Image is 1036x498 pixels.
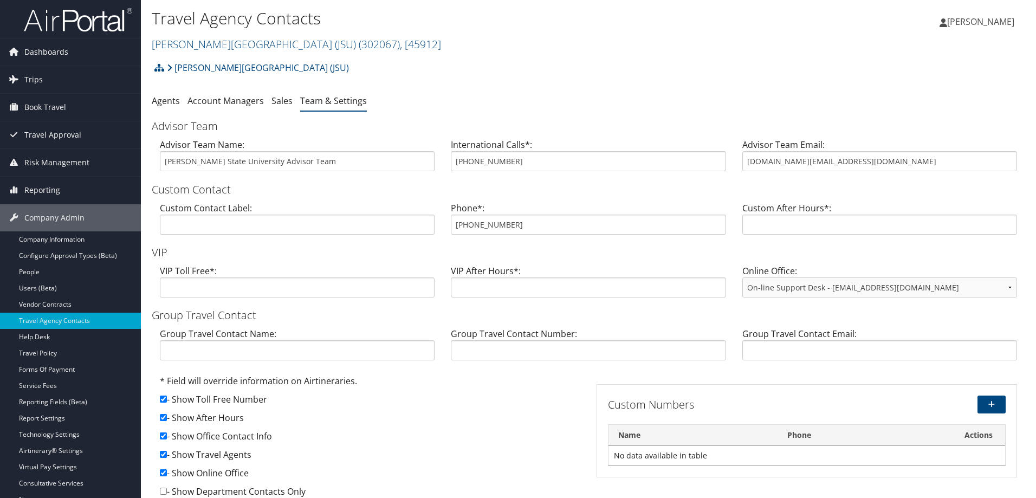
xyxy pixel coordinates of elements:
div: - Show Toll Free Number [160,393,580,411]
div: - Show Office Contact Info [160,430,580,448]
h3: Advisor Team [152,119,1025,134]
span: Company Admin [24,204,85,231]
div: VIP After Hours*: [443,264,734,306]
div: Phone*: [443,202,734,243]
a: [PERSON_NAME][GEOGRAPHIC_DATA] (JSU) [167,57,349,79]
div: Advisor Team Name: [152,138,443,180]
span: Trips [24,66,43,93]
span: Risk Management [24,149,89,176]
h3: Custom Contact [152,182,1025,197]
div: Group Travel Contact Email: [734,327,1025,369]
th: Phone: activate to sort column ascending [778,425,952,446]
h3: Custom Numbers [608,397,870,412]
div: Online Office: [734,264,1025,306]
div: - Show After Hours [160,411,580,430]
th: Actions: activate to sort column ascending [953,425,1005,446]
div: - Show Online Office [160,467,580,485]
h3: VIP [152,245,1025,260]
div: Group Travel Contact Name: [152,327,443,369]
div: Group Travel Contact Number: [443,327,734,369]
div: Custom Contact Label: [152,202,443,243]
div: * Field will override information on Airtineraries. [160,374,580,393]
h1: Travel Agency Contacts [152,7,734,30]
span: , [ 45912 ] [400,37,441,51]
img: airportal-logo.png [24,7,132,33]
a: Team & Settings [300,95,367,107]
div: VIP Toll Free*: [152,264,443,306]
div: Advisor Team Email: [734,138,1025,180]
th: Name: activate to sort column descending [608,425,778,446]
span: Travel Approval [24,121,81,148]
span: Book Travel [24,94,66,121]
a: [PERSON_NAME] [940,5,1025,38]
div: Custom After Hours*: [734,202,1025,243]
span: Reporting [24,177,60,204]
h3: Group Travel Contact [152,308,1025,323]
a: Account Managers [187,95,264,107]
a: Agents [152,95,180,107]
div: - Show Travel Agents [160,448,580,467]
span: ( 302067 ) [359,37,400,51]
div: International Calls*: [443,138,734,180]
span: Dashboards [24,38,68,66]
a: Sales [271,95,293,107]
span: [PERSON_NAME] [947,16,1014,28]
td: No data available in table [608,446,1005,465]
a: [PERSON_NAME][GEOGRAPHIC_DATA] (JSU) [152,37,441,51]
